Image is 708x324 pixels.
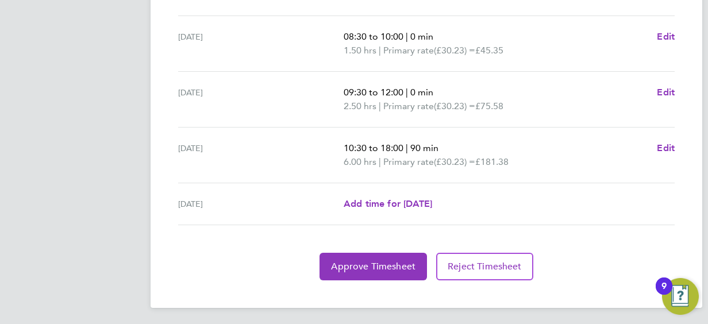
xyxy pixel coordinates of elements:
[344,142,403,153] span: 10:30 to 18:00
[331,261,415,272] span: Approve Timesheet
[178,197,344,211] div: [DATE]
[344,31,403,42] span: 08:30 to 10:00
[657,142,675,153] span: Edit
[406,87,408,98] span: |
[475,101,503,111] span: £75.58
[178,141,344,169] div: [DATE]
[344,45,376,56] span: 1.50 hrs
[344,87,403,98] span: 09:30 to 12:00
[657,141,675,155] a: Edit
[344,101,376,111] span: 2.50 hrs
[379,101,381,111] span: |
[410,87,433,98] span: 0 min
[434,156,475,167] span: (£30.23) =
[657,87,675,98] span: Edit
[344,156,376,167] span: 6.00 hrs
[657,31,675,42] span: Edit
[410,142,438,153] span: 90 min
[434,45,475,56] span: (£30.23) =
[379,156,381,167] span: |
[436,253,533,280] button: Reject Timesheet
[448,261,522,272] span: Reject Timesheet
[344,198,432,209] span: Add time for [DATE]
[662,278,699,315] button: Open Resource Center, 9 new notifications
[410,31,433,42] span: 0 min
[406,142,408,153] span: |
[178,30,344,57] div: [DATE]
[344,197,432,211] a: Add time for [DATE]
[475,156,509,167] span: £181.38
[661,286,667,301] div: 9
[657,30,675,44] a: Edit
[383,99,434,113] span: Primary rate
[379,45,381,56] span: |
[178,86,344,113] div: [DATE]
[406,31,408,42] span: |
[383,155,434,169] span: Primary rate
[434,101,475,111] span: (£30.23) =
[383,44,434,57] span: Primary rate
[475,45,503,56] span: £45.35
[320,253,427,280] button: Approve Timesheet
[657,86,675,99] a: Edit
